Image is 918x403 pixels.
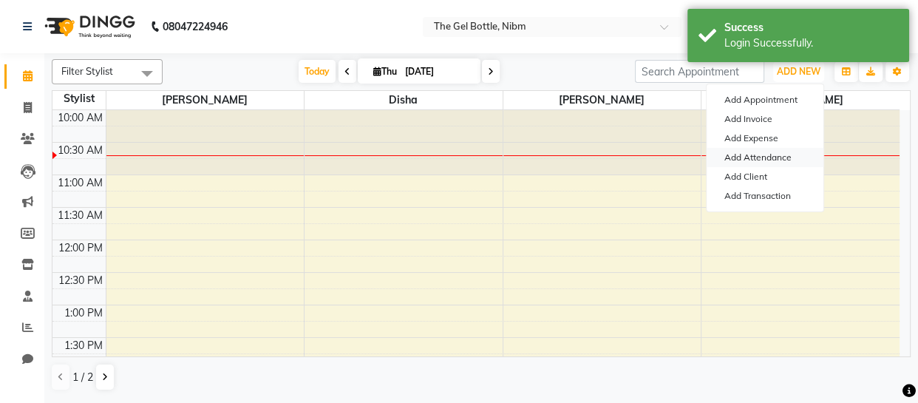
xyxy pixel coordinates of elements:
[707,129,823,148] a: Add Expense
[55,175,106,191] div: 11:00 AM
[724,20,898,35] div: Success
[61,338,106,353] div: 1:30 PM
[55,208,106,223] div: 11:30 AM
[773,61,824,82] button: ADD NEW
[707,109,823,129] a: Add Invoice
[701,91,900,109] span: [PERSON_NAME]
[38,6,139,47] img: logo
[777,66,820,77] span: ADD NEW
[707,90,823,109] button: Add Appointment
[707,148,823,167] a: Add Attendance
[707,167,823,186] a: Add Client
[163,6,228,47] b: 08047224946
[72,370,93,385] span: 1 / 2
[55,143,106,158] div: 10:30 AM
[61,65,113,77] span: Filter Stylist
[55,273,106,288] div: 12:30 PM
[52,91,106,106] div: Stylist
[503,91,701,109] span: [PERSON_NAME]
[707,186,823,206] a: Add Transaction
[106,91,305,109] span: [PERSON_NAME]
[401,61,475,83] input: 2025-09-04
[61,305,106,321] div: 1:00 PM
[305,91,503,109] span: Disha
[55,110,106,126] div: 10:00 AM
[55,240,106,256] div: 12:00 PM
[724,35,898,51] div: Login Successfully.
[635,60,764,83] input: Search Appointment
[299,60,336,83] span: Today
[370,66,401,77] span: Thu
